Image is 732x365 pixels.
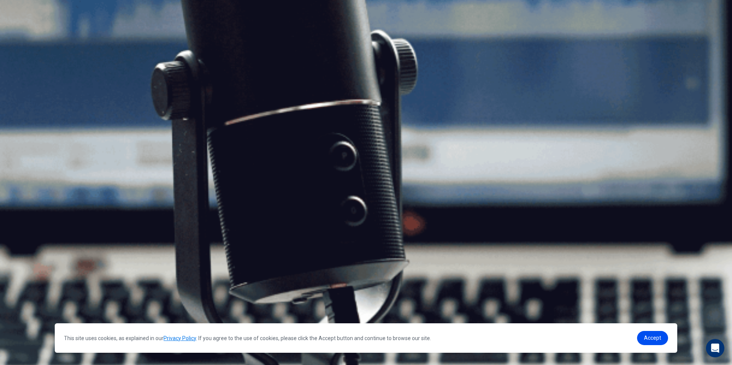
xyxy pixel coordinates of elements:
[64,335,431,341] span: This site uses cookies, as explained in our . If you agree to the use of cookies, please click th...
[55,323,677,353] div: cookieconsent
[644,335,661,341] span: Accept
[163,335,196,341] a: Privacy Policy
[706,339,724,357] div: Open Intercom Messenger
[637,331,668,345] a: dismiss cookie message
